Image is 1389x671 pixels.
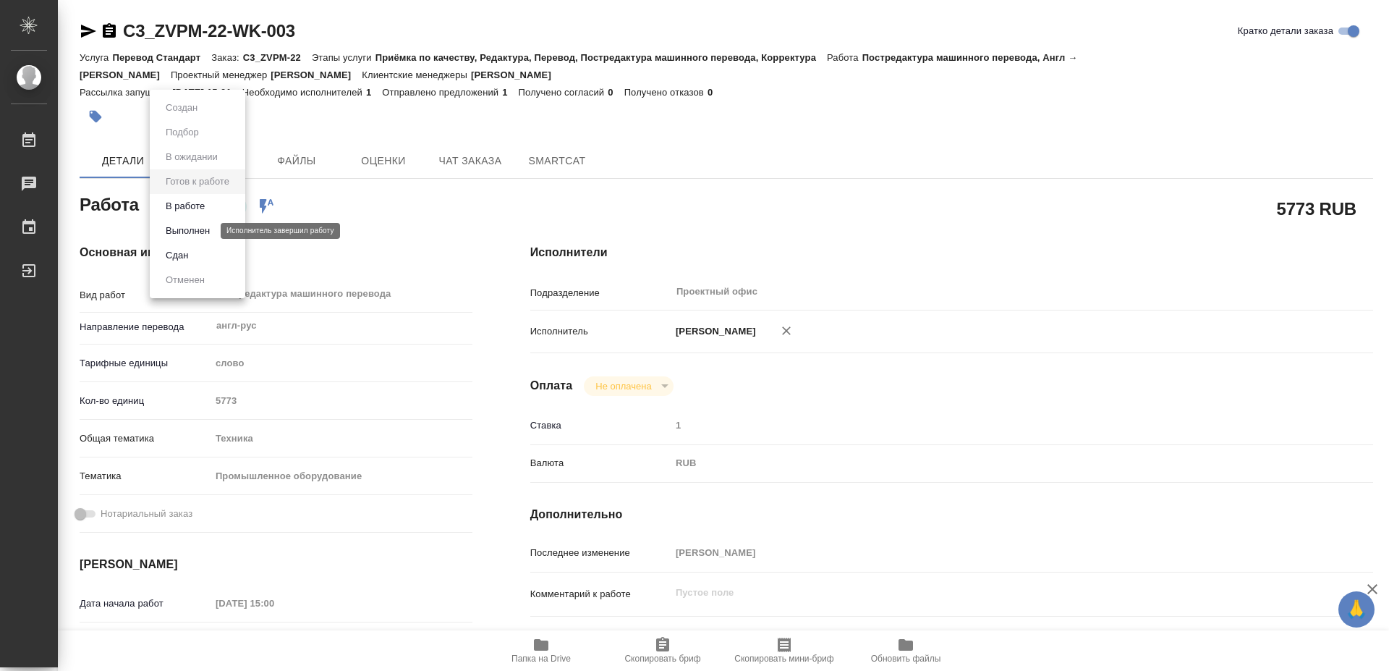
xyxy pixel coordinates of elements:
button: Подбор [161,125,203,140]
button: Выполнен [161,223,214,239]
button: Создан [161,100,202,116]
button: В работе [161,198,209,214]
button: Отменен [161,272,209,288]
button: Готов к работе [161,174,234,190]
button: В ожидании [161,149,222,165]
button: Сдан [161,248,192,263]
